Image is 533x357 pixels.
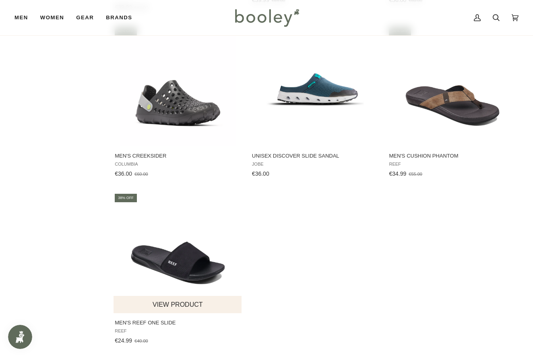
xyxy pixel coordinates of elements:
span: €40.00 [134,339,148,343]
span: Men's Creeksider [115,152,241,160]
span: Men's Cushion Phantom [389,152,515,160]
button: View product [114,296,242,313]
span: €60.00 [134,172,148,176]
a: Men's Creeksider [114,26,242,180]
span: Brands [106,14,132,22]
img: Jobe Discover Slide Sandal Midnight Blue - Booley Galway [255,26,376,146]
span: Reef [115,328,241,334]
span: €36.00 [252,170,269,177]
a: Men's Cushion Phantom [388,26,516,180]
span: Gear [76,14,94,22]
img: Columbia Men's Creeksider Shark / Napa Green - Booley Galway [118,26,238,146]
span: Unisex Discover Slide Sandal [252,152,378,160]
span: Men's Reef One Slide [115,319,241,326]
a: Unisex Discover Slide Sandal [251,26,380,180]
span: €55.00 [409,172,422,176]
span: Women [40,14,64,22]
iframe: Button to open loyalty program pop-up [8,325,32,349]
div: 38% off [115,194,137,202]
span: Reef [389,162,515,167]
span: Men [14,14,28,22]
a: Men's Reef One Slide [114,193,242,347]
span: €36.00 [115,170,132,177]
span: Jobe [252,162,378,167]
span: €24.99 [115,337,132,344]
img: Reef Men's Reef One Slide Black - Booley Galway [118,193,238,313]
span: €34.99 [389,170,406,177]
img: Booley [231,6,302,29]
img: Reef Men's Cushion Phantom Brown / Tan - Booley Galway [392,26,513,146]
span: Columbia [115,162,241,167]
